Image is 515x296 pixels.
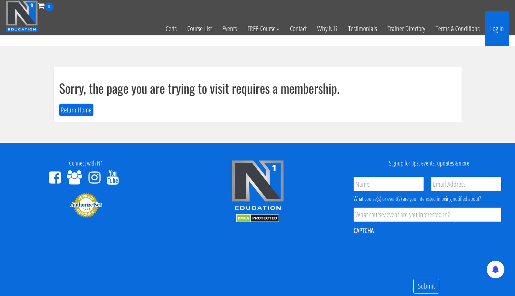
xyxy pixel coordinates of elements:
h1: Sorry, the page you are trying to visit requires a membership. [59,81,456,95]
a: Course List [182,11,217,46]
img: n1-edu-logo [231,160,284,212]
a: Contact [285,11,312,46]
span: 0 [45,2,53,11]
a: Certs [160,11,182,46]
input: What course/event are you interested in? [354,208,501,222]
img: DMCA.com Protection Status [236,214,279,222]
h4: Signup for tips, events, updates & more [349,160,510,167]
a: Trainer Directory [382,11,430,46]
h4: Connect with N1 [5,160,166,167]
button: Return Home [59,104,93,117]
a: Log In [485,11,509,46]
input: Name [354,177,424,191]
div: What course(s) or event(s) are you interested in being notified about? [354,195,501,203]
label: CAPTCHA [354,226,374,235]
a: 0 [38,1,53,10]
a: FREE Course [242,11,285,46]
a: Why N1? [312,11,343,46]
a: Terms & Conditions [430,11,485,46]
img: Authorize.Net Merchant - Click to Verify [70,192,102,218]
iframe: reCAPTCHA [354,240,461,267]
input: Submit [413,279,439,294]
img: n1-education [6,0,38,32]
a: Testimonials [343,11,382,46]
input: Email Address [431,177,501,191]
a: Events [217,11,242,46]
